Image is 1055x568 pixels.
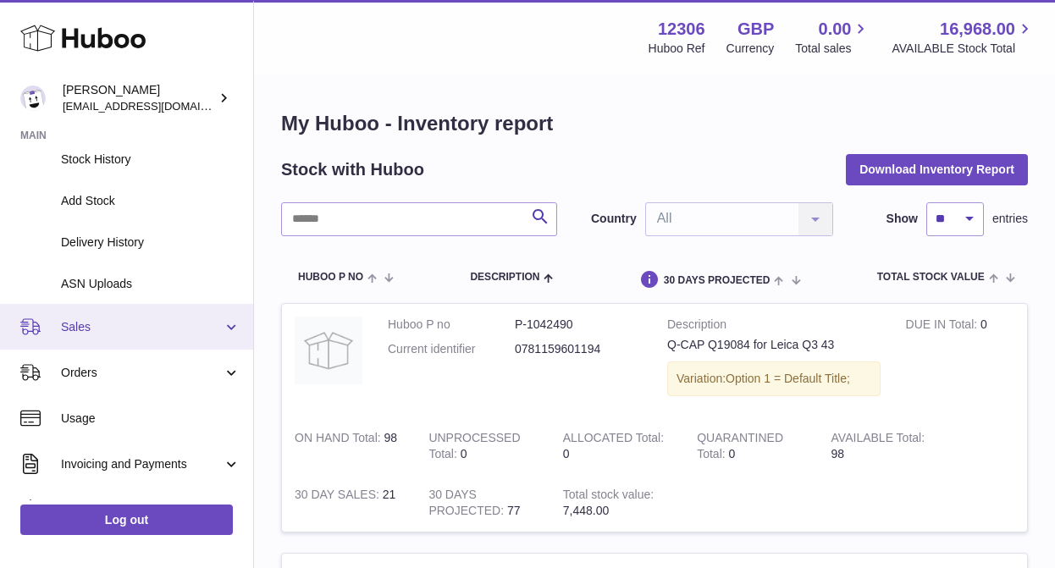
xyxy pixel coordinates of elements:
[428,431,520,465] strong: UNPROCESSED Total
[61,456,223,472] span: Invoicing and Payments
[61,234,240,251] span: Delivery History
[63,99,249,113] span: [EMAIL_ADDRESS][DOMAIN_NAME]
[877,272,985,283] span: Total stock value
[295,317,362,384] img: product image
[819,18,852,41] span: 0.00
[416,474,550,532] td: 77
[795,41,870,57] span: Total sales
[61,411,240,427] span: Usage
[667,361,881,396] div: Variation:
[298,272,363,283] span: Huboo P no
[470,272,539,283] span: Description
[416,417,550,475] td: 0
[649,41,705,57] div: Huboo Ref
[846,154,1028,185] button: Download Inventory Report
[563,504,610,517] span: 7,448.00
[940,18,1015,41] span: 16,968.00
[664,275,771,286] span: 30 DAYS PROJECTED
[992,211,1028,227] span: entries
[893,304,1027,417] td: 0
[819,417,953,475] td: 98
[726,372,850,385] span: Option 1 = Default Title;
[281,110,1028,137] h1: My Huboo - Inventory report
[61,319,223,335] span: Sales
[887,211,918,227] label: Show
[726,41,775,57] div: Currency
[831,431,925,449] strong: AVAILABLE Total
[281,158,424,181] h2: Stock with Huboo
[658,18,705,41] strong: 12306
[61,276,240,292] span: ASN Uploads
[729,447,736,460] span: 0
[388,317,515,333] dt: Huboo P no
[892,18,1035,57] a: 16,968.00 AVAILABLE Stock Total
[667,317,881,337] strong: Description
[61,365,223,381] span: Orders
[388,341,515,357] dt: Current identifier
[591,211,637,227] label: Country
[667,337,881,353] div: Q-CAP Q19084 for Leica Q3 43
[20,505,233,535] a: Log out
[737,18,774,41] strong: GBP
[906,317,980,335] strong: DUE IN Total
[295,431,384,449] strong: ON HAND Total
[61,193,240,209] span: Add Stock
[892,41,1035,57] span: AVAILABLE Stock Total
[697,431,783,465] strong: QUARANTINED Total
[795,18,870,57] a: 0.00 Total sales
[282,474,416,532] td: 21
[282,417,416,475] td: 98
[550,417,684,475] td: 0
[428,488,507,521] strong: 30 DAYS PROJECTED
[515,341,642,357] dd: 0781159601194
[563,431,664,449] strong: ALLOCATED Total
[61,152,240,168] span: Stock History
[295,488,383,505] strong: 30 DAY SALES
[563,488,654,505] strong: Total stock value
[63,82,215,114] div: [PERSON_NAME]
[515,317,642,333] dd: P-1042490
[20,85,46,111] img: hello@otect.co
